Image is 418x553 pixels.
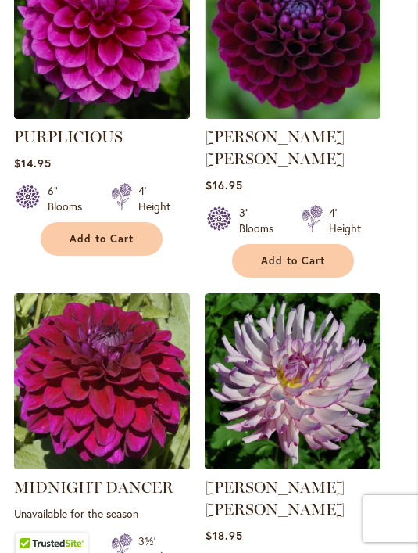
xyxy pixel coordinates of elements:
[261,254,325,268] span: Add to Cart
[232,244,354,278] button: Add to Cart
[14,506,190,521] p: Unavailable for the season
[205,293,381,469] img: LEILA SAVANNA ROSE
[205,478,345,519] a: [PERSON_NAME] [PERSON_NAME]
[48,183,92,214] div: 6" Blooms
[70,232,134,246] span: Add to Cart
[14,107,190,122] a: PURPLICIOUS
[205,178,243,192] span: $16.95
[205,528,243,543] span: $18.95
[205,127,345,168] a: [PERSON_NAME] [PERSON_NAME]
[12,497,55,541] iframe: Launch Accessibility Center
[205,107,381,122] a: JASON MATTHEW
[14,458,190,472] a: Midnight Dancer
[205,458,381,472] a: LEILA SAVANNA ROSE
[14,293,190,469] img: Midnight Dancer
[239,205,284,236] div: 3" Blooms
[138,183,170,214] div: 4' Height
[14,156,52,171] span: $14.95
[14,127,123,146] a: PURPLICIOUS
[41,222,163,256] button: Add to Cart
[329,205,361,236] div: 4' Height
[14,478,173,497] a: MIDNIGHT DANCER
